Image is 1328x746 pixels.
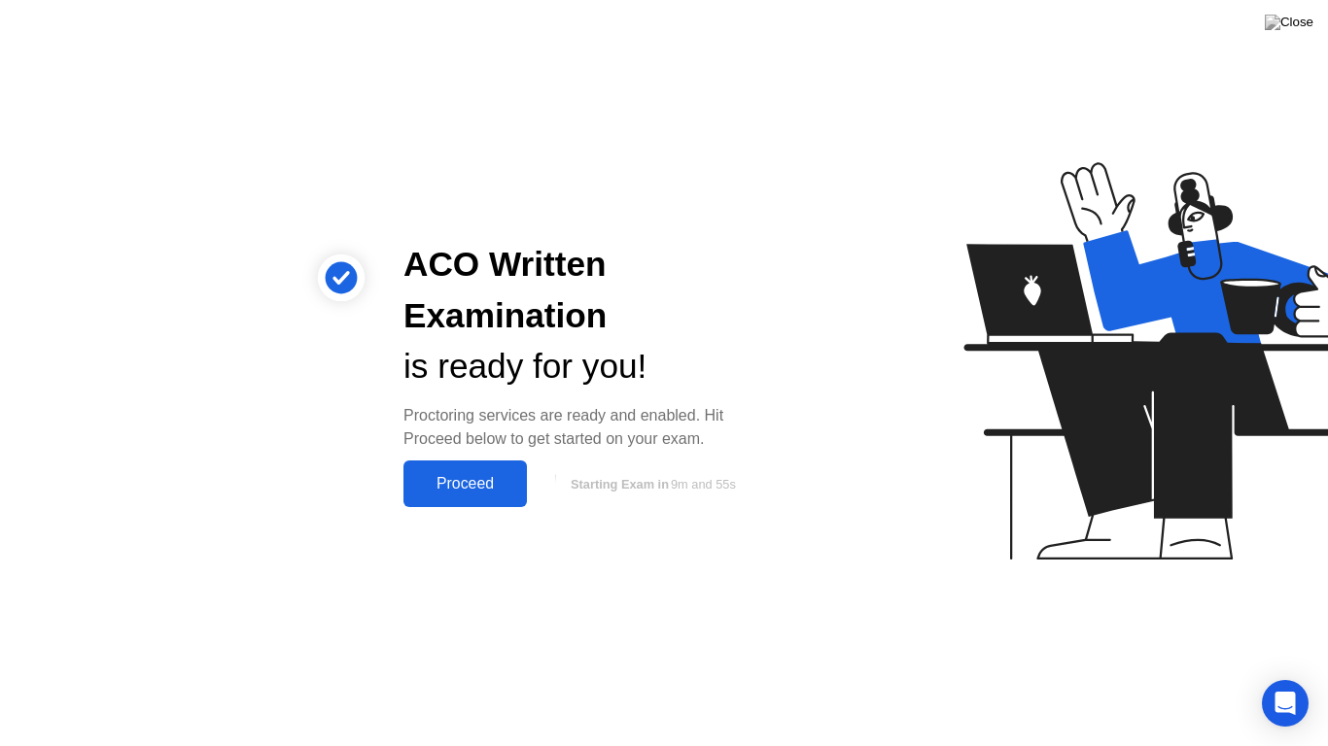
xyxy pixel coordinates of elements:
div: is ready for you! [403,341,765,392]
button: Proceed [403,460,527,507]
span: 9m and 55s [671,477,736,492]
div: Proceed [409,475,521,492]
div: Proctoring services are ready and enabled. Hit Proceed below to get started on your exam. [403,404,765,451]
div: ACO Written Examination [403,239,765,342]
img: Close [1265,15,1313,30]
div: Open Intercom Messenger [1262,680,1309,727]
button: Starting Exam in9m and 55s [537,465,765,502]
